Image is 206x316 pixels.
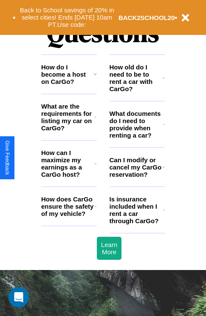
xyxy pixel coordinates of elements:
h3: How old do I need to be to rent a car with CarGo? [110,63,163,92]
h3: Can I modify or cancel my CarGo reservation? [110,156,162,178]
button: Learn More [97,237,121,260]
h3: What are the requirements for listing my car on CarGo? [41,103,94,132]
h3: How does CarGo ensure the safety of my vehicle? [41,195,94,217]
h3: How can I maximize my earnings as a CarGo host? [41,149,94,178]
b: BACK2SCHOOL20 [119,14,175,21]
div: Give Feedback [4,141,10,175]
h3: What documents do I need to provide when renting a car? [110,110,163,139]
button: Back to School savings of 20% in select cities! Ends [DATE] 10am PT.Use code: [16,4,119,31]
h3: How do I become a host on CarGo? [41,63,93,85]
div: Open Intercom Messenger [8,287,29,307]
h3: Is insurance included when I rent a car through CarGo? [110,195,163,224]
